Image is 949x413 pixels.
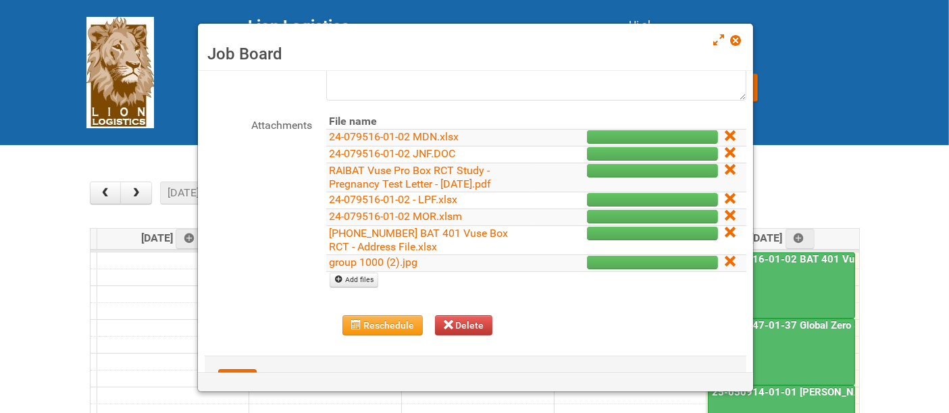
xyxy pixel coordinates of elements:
a: 25-038947-01-37 Global Zero Sugar Tea Test [709,319,924,331]
a: 24-079516-01-02 MDN.xlsx [330,130,459,143]
a: Add an event [176,229,205,249]
a: 24-079516-01-02 - LPF.xlsx [330,193,458,206]
div: Hi al, [630,17,863,33]
img: Lion Logistics [86,17,154,128]
button: [DATE] [160,182,206,204]
span: [DATE] [141,231,205,244]
button: Save [218,369,257,389]
label: Attachments [205,114,313,134]
a: 24-079516-01-02 BAT 401 Vuse Box RCT [709,253,910,265]
a: 25-050914-01-01 [PERSON_NAME] C&U [709,386,903,398]
a: Add an event [786,229,815,249]
a: 24-079516-01-02 MOR.xlsm [330,210,463,223]
a: Add files [330,273,379,287]
a: [PHONE_NUMBER] BAT 401 Vuse Box RCT - Address File.xlsx [330,227,509,253]
a: 24-079516-01-02 JNF.DOC [330,147,456,160]
span: [DATE] [751,231,815,244]
button: Delete [435,315,493,335]
span: Lion Logistics [249,17,350,36]
a: 25-038947-01-37 Global Zero Sugar Tea Test [708,319,855,385]
a: 24-079516-01-02 BAT 401 Vuse Box RCT [708,252,855,319]
a: group 1000 (2).jpg [330,256,418,269]
th: File name [326,114,534,130]
a: Lion Logistics [86,65,154,78]
h3: Job Board [208,44,743,64]
button: Reschedule [342,315,423,335]
div: [STREET_ADDRESS] [GEOGRAPHIC_DATA] tel: [PHONE_NUMBER] [249,17,596,113]
a: RAIBAT Vuse Pro Box RCT Study - Pregnancy Test Letter - [DATE].pdf [330,164,492,190]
